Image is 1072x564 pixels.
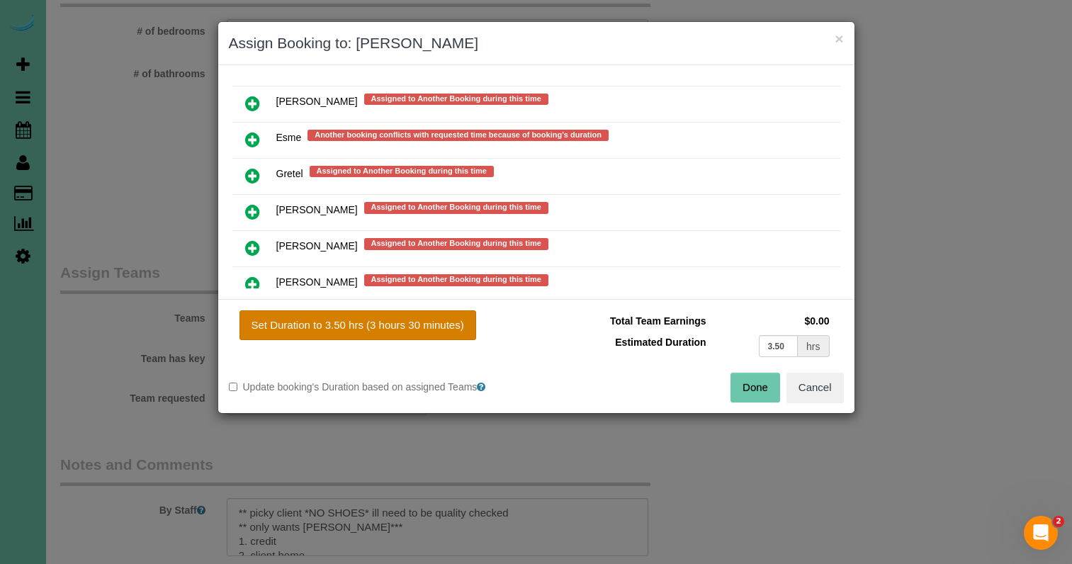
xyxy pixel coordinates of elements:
[310,166,494,177] span: Assigned to Another Booking during this time
[1024,516,1058,550] iframe: Intercom live chat
[239,310,476,340] button: Set Duration to 3.50 hrs (3 hours 30 minutes)
[547,310,710,332] td: Total Team Earnings
[730,373,780,402] button: Done
[229,33,844,54] h3: Assign Booking to: [PERSON_NAME]
[364,94,548,105] span: Assigned to Another Booking during this time
[276,277,358,288] span: [PERSON_NAME]
[229,380,526,394] label: Update booking's Duration based on assigned Teams
[364,238,548,249] span: Assigned to Another Booking during this time
[276,132,302,143] span: Esme
[308,130,609,141] span: Another booking conflicts with requested time because of booking's duration
[276,96,358,107] span: [PERSON_NAME]
[364,274,548,286] span: Assigned to Another Booking during this time
[798,335,829,357] div: hrs
[276,205,358,216] span: [PERSON_NAME]
[364,202,548,213] span: Assigned to Another Booking during this time
[276,241,358,252] span: [PERSON_NAME]
[1053,516,1064,527] span: 2
[786,373,844,402] button: Cancel
[276,168,303,179] span: Gretel
[835,31,843,46] button: ×
[710,310,833,332] td: $0.00
[229,383,237,391] input: Update booking's Duration based on assigned Teams
[615,337,706,348] span: Estimated Duration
